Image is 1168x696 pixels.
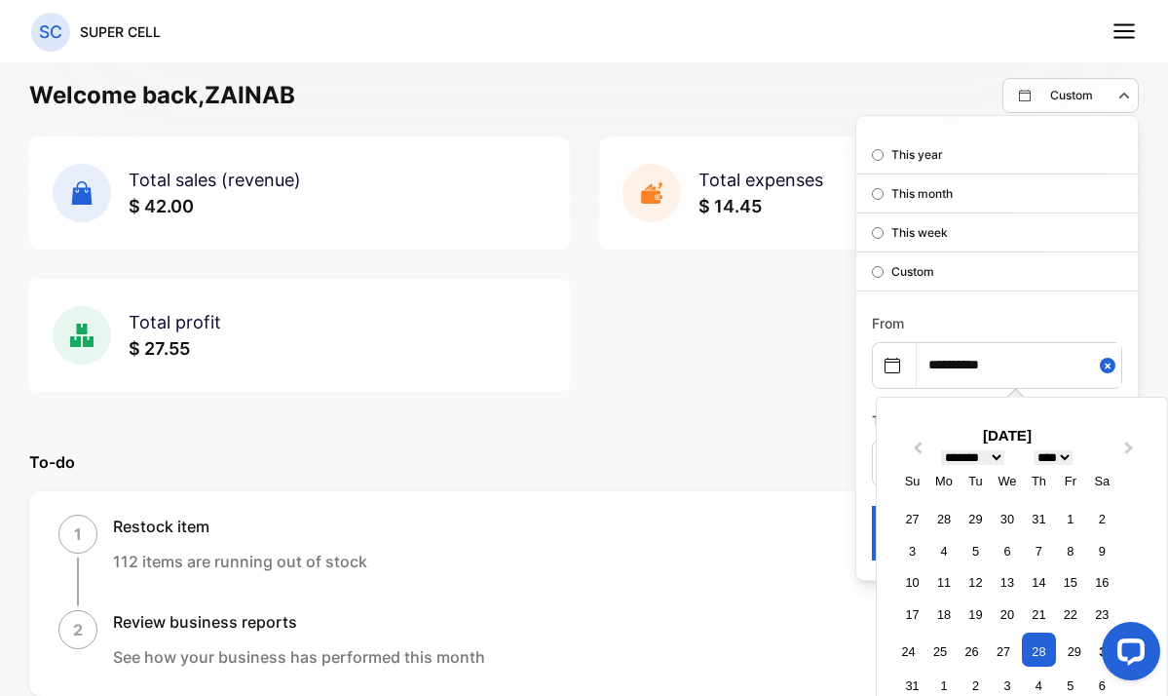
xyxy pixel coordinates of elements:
p: SC [39,19,62,45]
div: Choose Wednesday, August 20th, 2025 [994,601,1020,628]
div: Choose Monday, August 11th, 2025 [930,569,957,596]
div: Choose Saturday, August 16th, 2025 [1089,569,1115,596]
span: Total expenses [698,170,823,190]
div: Choose Saturday, August 23rd, 2025 [1089,601,1115,628]
p: Custom [891,263,934,281]
div: Fr [1057,468,1083,494]
p: This year [891,146,943,164]
div: Choose Wednesday, August 27th, 2025 [990,638,1016,665]
span: $ 42.00 [129,196,194,216]
span: $ 14.45 [698,196,762,216]
div: Choose Sunday, August 3rd, 2025 [899,538,925,564]
div: Choose Monday, July 28th, 2025 [930,506,957,532]
div: Th [1026,468,1052,494]
div: Choose Wednesday, July 30th, 2025 [994,506,1020,532]
label: To [872,412,887,429]
div: Choose Sunday, August 10th, 2025 [899,569,925,596]
div: Mo [930,468,957,494]
button: Next Month [1115,438,1147,469]
div: Choose Friday, August 8th, 2025 [1057,538,1083,564]
div: Choose Thursday, August 28th, 2025 [1022,633,1056,667]
p: Custom [1050,87,1093,104]
div: Su [899,468,925,494]
div: Choose Friday, August 15th, 2025 [1057,569,1083,596]
div: [DATE] [886,425,1128,447]
p: This week [891,224,948,242]
p: 1 [74,522,82,546]
span: $ 27.55 [129,338,190,359]
div: Sa [1089,468,1115,494]
div: Choose Thursday, August 21st, 2025 [1026,601,1052,628]
p: To-do [29,450,1139,474]
div: Choose Thursday, July 31st, 2025 [1026,506,1052,532]
div: Choose Friday, August 29th, 2025 [1061,638,1087,665]
p: 112 items are running out of stock [113,550,367,573]
div: Choose Sunday, August 24th, 2025 [895,638,922,665]
div: Choose Thursday, August 7th, 2025 [1026,538,1052,564]
p: SUPER CELL [80,21,161,42]
label: From [872,315,904,331]
span: Total profit [129,312,221,332]
h1: Welcome back, ZAINAB [29,78,295,113]
div: Choose Wednesday, August 6th, 2025 [994,538,1020,564]
div: Choose Tuesday, July 29th, 2025 [962,506,989,532]
div: Choose Sunday, August 17th, 2025 [899,601,925,628]
span: Total sales (revenue) [129,170,301,190]
div: Choose Saturday, August 2nd, 2025 [1089,506,1115,532]
div: Tu [962,468,989,494]
button: Previous Month [900,438,931,469]
div: Choose Friday, August 1st, 2025 [1057,506,1083,532]
button: Apply filter [872,506,1122,561]
iframe: LiveChat chat widget [1086,614,1168,696]
div: Choose Thursday, August 14th, 2025 [1026,569,1052,596]
div: Choose Wednesday, August 13th, 2025 [994,569,1020,596]
button: Close [1100,343,1121,387]
div: Choose Saturday, August 9th, 2025 [1089,538,1115,564]
p: This month [891,185,953,203]
p: 2 [73,618,83,641]
div: Choose Monday, August 18th, 2025 [930,601,957,628]
div: Choose Tuesday, August 5th, 2025 [962,538,989,564]
h1: Restock item [113,515,367,538]
div: Choose Monday, August 4th, 2025 [930,538,957,564]
p: See how your business has performed this month [113,645,485,669]
div: Choose Tuesday, August 26th, 2025 [959,638,985,665]
button: Custom [1002,78,1139,113]
h1: Review business reports [113,610,485,634]
div: Choose Sunday, July 27th, 2025 [899,506,925,532]
div: We [994,468,1020,494]
div: Choose Tuesday, August 19th, 2025 [962,601,989,628]
div: Choose Monday, August 25th, 2025 [927,638,954,665]
div: Choose Friday, August 22nd, 2025 [1057,601,1083,628]
div: Choose Tuesday, August 12th, 2025 [962,569,989,596]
